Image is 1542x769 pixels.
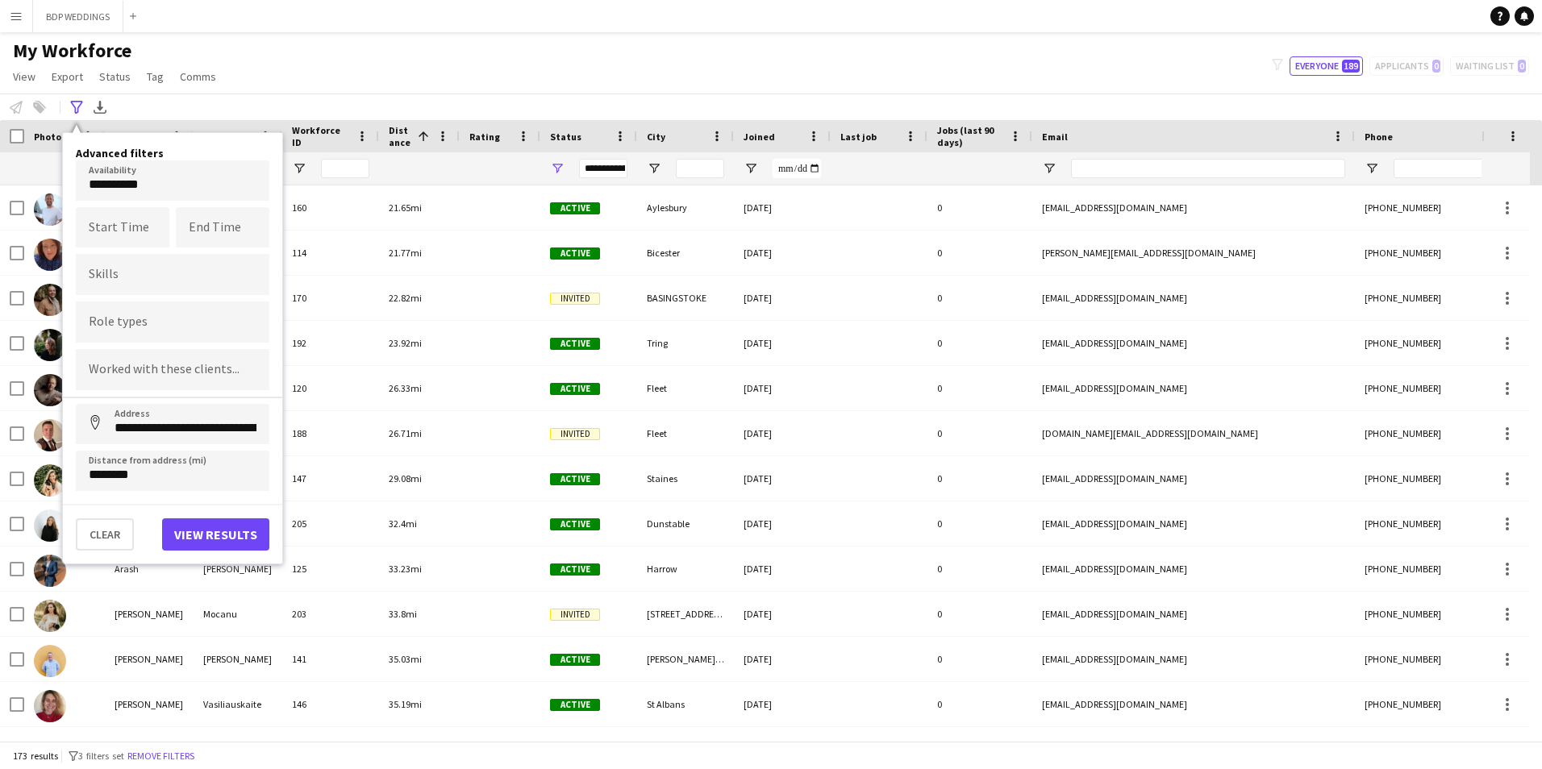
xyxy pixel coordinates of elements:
[147,69,164,84] span: Tag
[89,363,256,377] input: Type to search clients...
[637,231,734,275] div: Bicester
[773,159,821,178] input: Joined Filter Input
[734,547,831,591] div: [DATE]
[1032,592,1355,636] div: [EMAIL_ADDRESS][DOMAIN_NAME]
[927,411,1032,455] div: 0
[647,161,661,176] button: Open Filter Menu
[78,750,124,762] span: 3 filters set
[282,592,379,636] div: 203
[89,267,256,281] input: Type to search skills...
[734,231,831,275] div: [DATE]
[637,276,734,320] div: BASINGSTOKE
[105,547,194,591] div: Arash
[1032,276,1355,320] div: [EMAIL_ADDRESS][DOMAIN_NAME]
[927,592,1032,636] div: 0
[840,131,877,143] span: Last job
[389,518,417,530] span: 32.4mi
[34,645,66,677] img: Chris McKenna
[927,231,1032,275] div: 0
[282,366,379,410] div: 120
[282,682,379,726] div: 146
[282,547,379,591] div: 125
[1071,159,1345,178] input: Email Filter Input
[389,382,422,394] span: 26.33mi
[734,682,831,726] div: [DATE]
[389,124,411,148] span: Distance
[105,682,194,726] div: [PERSON_NAME]
[89,315,256,330] input: Type to search role types...
[927,366,1032,410] div: 0
[734,321,831,365] div: [DATE]
[550,609,600,621] span: Invited
[162,518,269,551] button: View results
[194,592,282,636] div: Mocanu
[734,456,831,501] div: [DATE]
[180,69,216,84] span: Comms
[550,699,600,711] span: Active
[34,239,66,271] img: Aimee Kirkham
[93,66,137,87] a: Status
[637,411,734,455] div: Fleet
[734,501,831,546] div: [DATE]
[389,247,422,259] span: 21.77mi
[927,547,1032,591] div: 0
[734,185,831,230] div: [DATE]
[676,159,724,178] input: City Filter Input
[321,159,369,178] input: Workforce ID Filter Input
[550,383,600,395] span: Active
[282,411,379,455] div: 188
[282,637,379,681] div: 141
[550,202,600,214] span: Active
[389,563,422,575] span: 33.23mi
[1032,456,1355,501] div: [EMAIL_ADDRESS][DOMAIN_NAME]
[647,131,665,143] span: City
[76,146,269,160] h4: Advanced filters
[76,518,134,551] button: Clear
[927,456,1032,501] div: 0
[1032,321,1355,365] div: [EMAIL_ADDRESS][DOMAIN_NAME]
[734,366,831,410] div: [DATE]
[34,131,61,143] span: Photo
[194,547,282,591] div: [PERSON_NAME]
[34,284,66,316] img: Dean Rossiter
[1342,60,1360,73] span: 189
[1032,547,1355,591] div: [EMAIL_ADDRESS][DOMAIN_NAME]
[34,600,66,632] img: Roxana Mocanu
[1032,231,1355,275] div: [PERSON_NAME][EMAIL_ADDRESS][DOMAIN_NAME]
[34,193,66,226] img: Fran Mirowski
[734,276,831,320] div: [DATE]
[34,555,66,587] img: Arash Soltani
[1365,161,1379,176] button: Open Filter Menu
[927,276,1032,320] div: 0
[637,501,734,546] div: Dunstable
[1290,56,1363,76] button: Everyone189
[194,682,282,726] div: Vasiliauskaite
[282,501,379,546] div: 205
[637,592,734,636] div: [STREET_ADDRESS]
[1365,131,1393,143] span: Phone
[744,131,775,143] span: Joined
[34,509,66,542] img: Lily Cox
[45,66,90,87] a: Export
[469,131,500,143] span: Rating
[744,161,758,176] button: Open Filter Menu
[550,518,600,530] span: Active
[52,69,83,84] span: Export
[34,690,66,722] img: Milda Vasiliauskaite
[637,682,734,726] div: St Albans
[637,456,734,501] div: Staines
[292,124,350,148] span: Workforce ID
[124,747,198,765] button: Remove filters
[140,66,170,87] a: Tag
[282,456,379,501] div: 147
[637,547,734,591] div: Harrow
[282,276,379,320] div: 170
[389,427,422,439] span: 26.71mi
[34,329,66,361] img: Katrina Matthews
[550,293,600,305] span: Invited
[550,563,600,576] span: Active
[34,464,66,497] img: Katie Roberts
[1042,161,1056,176] button: Open Filter Menu
[6,66,42,87] a: View
[550,247,600,260] span: Active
